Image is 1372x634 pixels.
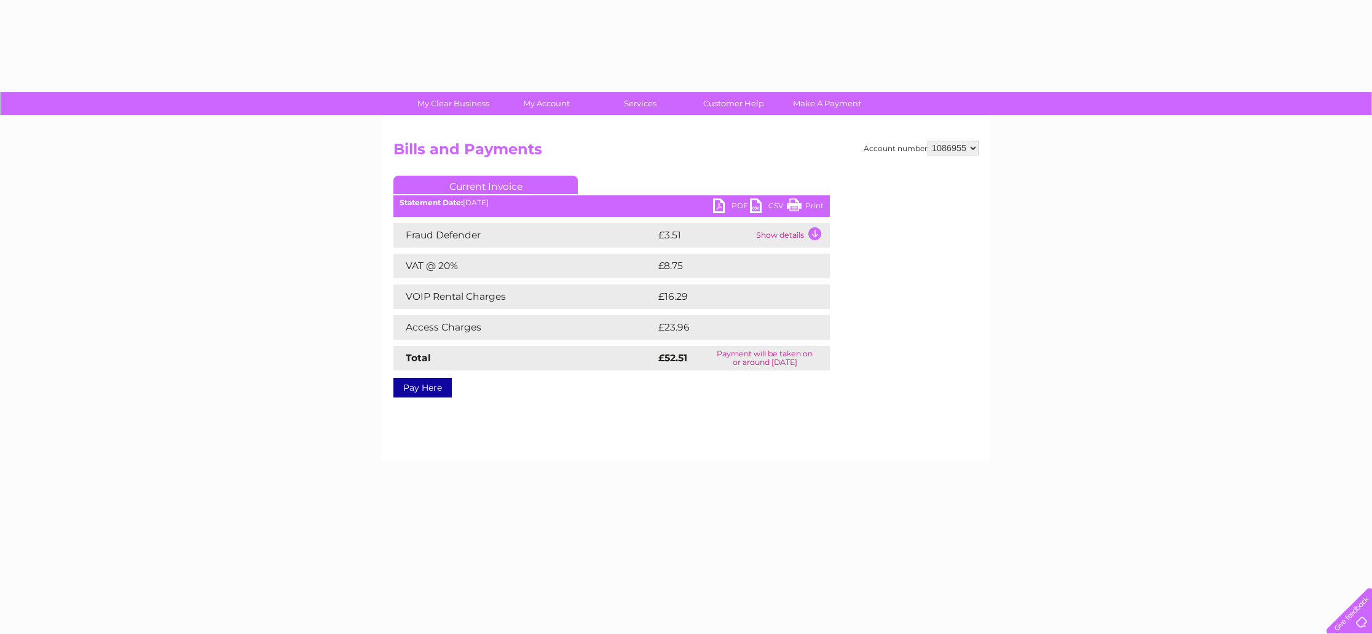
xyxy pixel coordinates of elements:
[400,198,463,207] b: Statement Date:
[393,223,655,248] td: Fraud Defender
[753,223,830,248] td: Show details
[655,284,804,309] td: £16.29
[655,254,801,278] td: £8.75
[403,92,504,115] a: My Clear Business
[787,198,824,216] a: Print
[713,198,750,216] a: PDF
[655,223,753,248] td: £3.51
[683,92,784,115] a: Customer Help
[655,315,805,340] td: £23.96
[393,378,452,397] a: Pay Here
[406,352,431,364] strong: Total
[750,198,787,216] a: CSV
[496,92,597,115] a: My Account
[589,92,691,115] a: Services
[776,92,878,115] a: Make A Payment
[864,141,979,155] div: Account number
[393,198,830,207] div: [DATE]
[658,352,687,364] strong: £52.51
[393,141,979,164] h2: Bills and Payments
[393,315,655,340] td: Access Charges
[393,284,655,309] td: VOIP Rental Charges
[393,254,655,278] td: VAT @ 20%
[700,346,830,370] td: Payment will be taken on or around [DATE]
[393,176,578,194] a: Current Invoice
